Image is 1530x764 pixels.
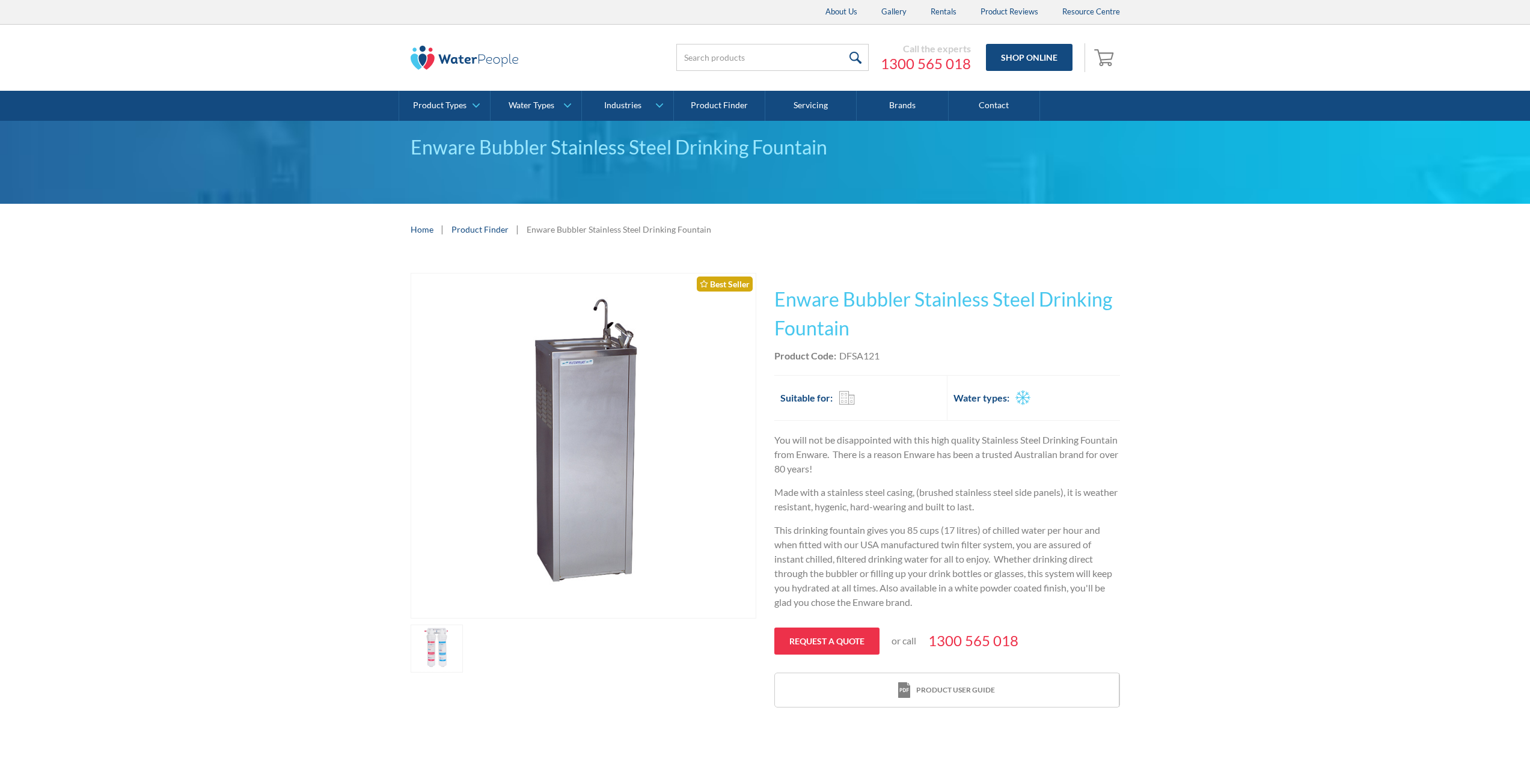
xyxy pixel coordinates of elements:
[411,625,464,673] a: open lightbox
[774,350,836,361] strong: Product Code:
[676,44,869,71] input: Search products
[411,223,433,236] a: Home
[1091,43,1120,72] a: Open empty cart
[582,91,673,121] a: Industries
[857,91,948,121] a: Brands
[916,685,995,695] div: Product user guide
[953,391,1009,405] h2: Water types:
[411,46,519,70] img: The Water People
[491,91,581,121] a: Water Types
[774,523,1120,610] p: This drinking fountain gives you 85 cups (17 litres) of chilled water per hour and when fitted wi...
[881,43,971,55] div: Call the experts
[780,391,833,405] h2: Suitable for:
[881,55,971,73] a: 1300 565 018
[765,91,857,121] a: Servicing
[399,91,490,121] a: Product Types
[892,634,916,648] p: or call
[898,682,910,698] img: print icon
[774,433,1120,476] p: You will not be disappointed with this high quality Stainless Steel Drinking Fountain from Enware...
[515,222,521,236] div: |
[839,349,880,363] div: DFSA121
[509,100,554,111] div: Water Types
[774,285,1120,343] h1: Enware Bubbler Stainless Steel Drinking Fountain
[1094,47,1117,67] img: shopping cart
[411,274,756,618] img: Enware Bubbler Stainless Steel Drinking Fountain
[949,91,1040,121] a: Contact
[439,222,445,236] div: |
[774,485,1120,514] p: Made with a stainless steel casing, (brushed stainless steel side panels), it is weather resistan...
[775,673,1119,707] a: print iconProduct user guide
[986,44,1073,71] a: Shop Online
[451,223,509,236] a: Product Finder
[413,100,467,111] div: Product Types
[928,630,1018,652] a: 1300 565 018
[604,100,641,111] div: Industries
[697,277,753,292] div: Best Seller
[774,628,880,655] a: Request a quote
[527,223,711,236] div: Enware Bubbler Stainless Steel Drinking Fountain
[674,91,765,121] a: Product Finder
[411,273,756,619] a: open lightbox
[411,133,1120,162] div: Enware Bubbler Stainless Steel Drinking Fountain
